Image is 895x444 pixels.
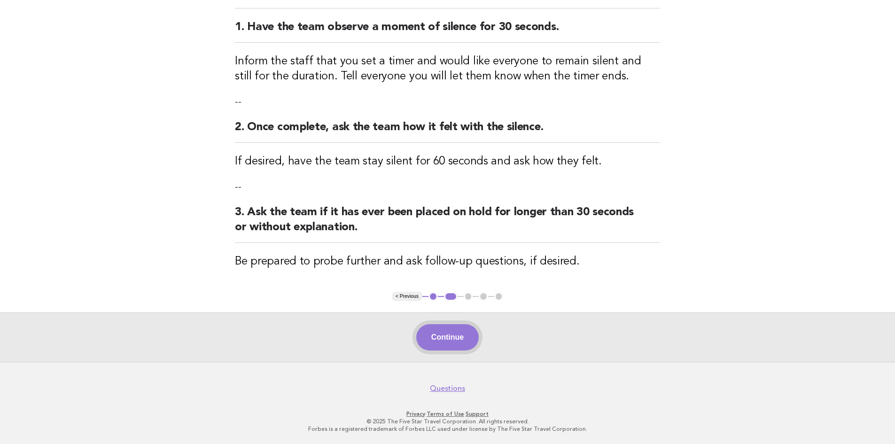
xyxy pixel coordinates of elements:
button: 1 [428,292,438,301]
button: 2 [444,292,458,301]
h3: If desired, have the team stay silent for 60 seconds and ask how they felt. [235,154,660,169]
h2: 2. Once complete, ask the team how it felt with the silence. [235,120,660,143]
p: -- [235,180,660,194]
button: < Previous [392,292,422,301]
h2: 1. Have the team observe a moment of silence for 30 seconds. [235,20,660,43]
p: Forbes is a registered trademark of Forbes LLC used under license by The Five Star Travel Corpora... [160,425,735,433]
a: Privacy [406,411,425,417]
p: © 2025 The Five Star Travel Corporation. All rights reserved. [160,418,735,425]
h3: Inform the staff that you set a timer and would like everyone to remain silent and still for the ... [235,54,660,84]
button: Continue [416,324,479,351]
a: Terms of Use [427,411,464,417]
p: -- [235,95,660,109]
h3: Be prepared to probe further and ask follow-up questions, if desired. [235,254,660,269]
p: · · [160,410,735,418]
a: Support [466,411,489,417]
a: Questions [430,384,465,393]
h2: 3. Ask the team if it has ever been placed on hold for longer than 30 seconds or without explanat... [235,205,660,243]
